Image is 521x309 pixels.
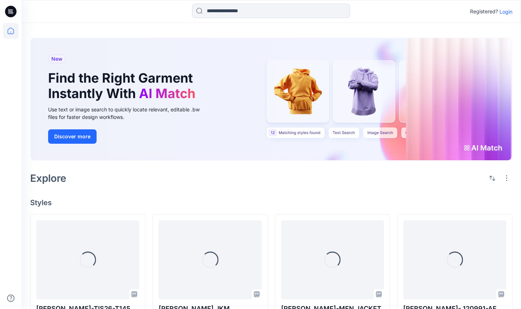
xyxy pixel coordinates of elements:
span: New [51,55,62,63]
h1: Find the Right Garment Instantly With [48,70,199,101]
h2: Explore [30,172,66,184]
button: Discover more [48,129,97,144]
p: Login [499,8,512,15]
p: Registered? [470,7,498,16]
h4: Styles [30,198,512,207]
span: AI Match [139,86,195,101]
div: Use text or image search to quickly locate relevant, editable .bw files for faster design workflows. [48,106,210,121]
